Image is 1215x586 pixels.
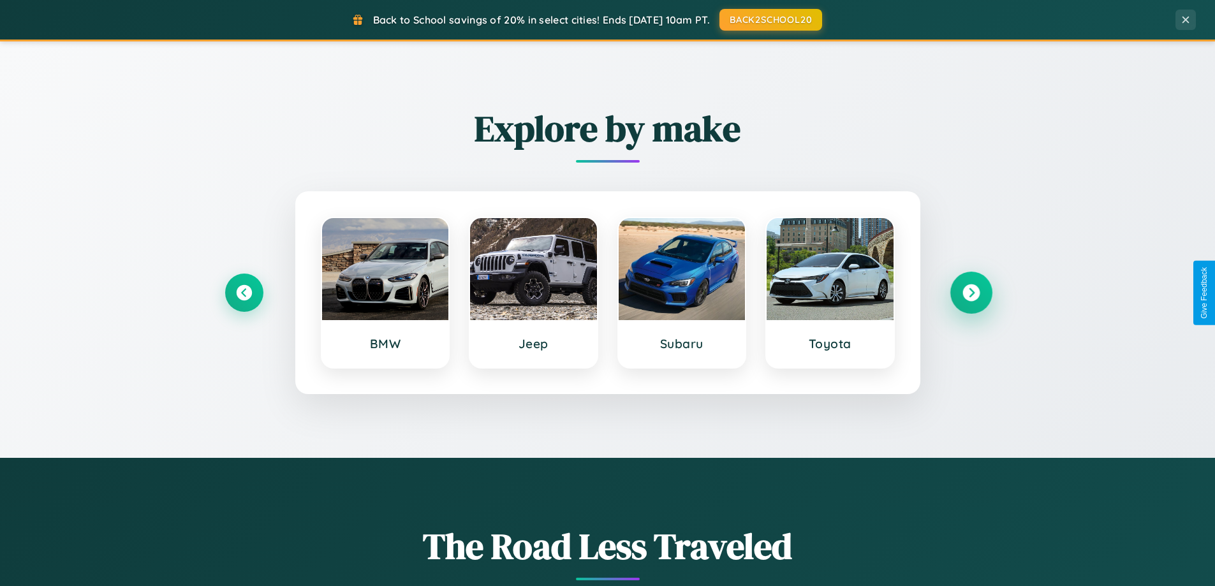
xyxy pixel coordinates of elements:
[1200,267,1209,319] div: Give Feedback
[719,9,822,31] button: BACK2SCHOOL20
[373,13,710,26] span: Back to School savings of 20% in select cities! Ends [DATE] 10am PT.
[779,336,881,351] h3: Toyota
[225,104,990,153] h2: Explore by make
[335,336,436,351] h3: BMW
[483,336,584,351] h3: Jeep
[225,522,990,571] h1: The Road Less Traveled
[631,336,733,351] h3: Subaru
